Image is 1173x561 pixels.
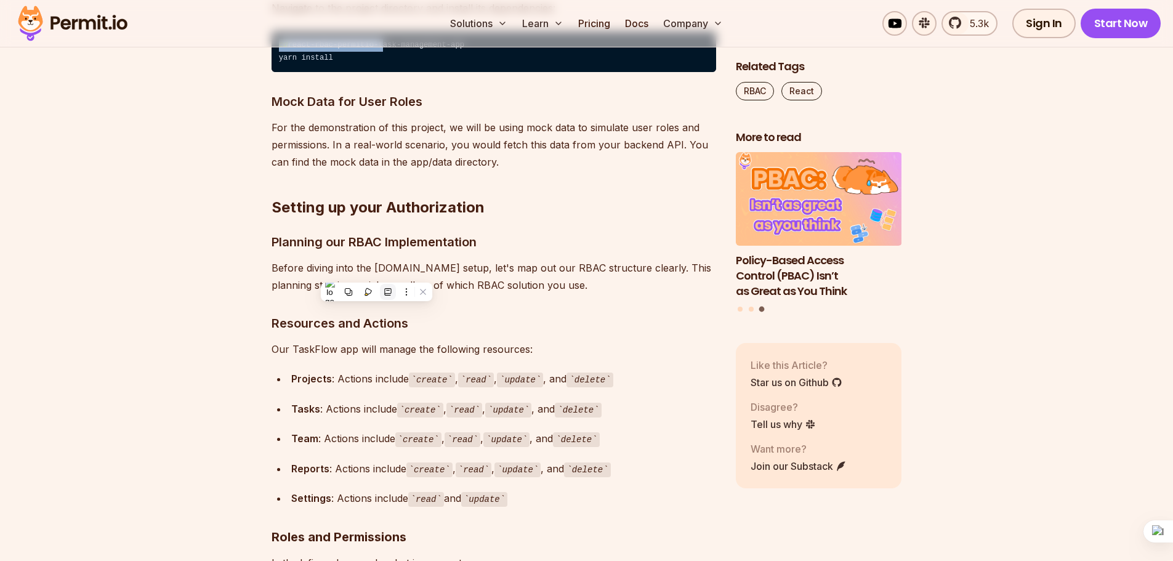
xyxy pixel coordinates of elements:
[458,373,494,387] code: read
[445,11,512,36] button: Solutions
[461,492,507,507] code: update
[272,31,716,73] code: react-rbac-permitio-task-management-app yarn install
[406,462,453,477] code: create
[497,373,543,387] code: update
[446,403,482,418] code: read
[751,400,816,414] p: Disagree?
[272,259,716,294] p: Before diving into the [DOMAIN_NAME] setup, let's map out our RBAC structure clearly. This planni...
[553,432,599,447] code: delete
[272,119,716,171] p: For the demonstration of this project, we will be using mock data to simulate user roles and perm...
[408,492,444,507] code: read
[736,153,902,246] img: Policy-Based Access Control (PBAC) Isn’t as Great as You Think
[291,403,320,415] strong: Tasks
[738,307,743,312] button: Go to slide 1
[564,462,610,477] code: delete
[272,92,716,111] h3: Mock Data for User Roles
[781,82,822,100] a: React
[751,358,842,373] p: Like this Article?
[751,417,816,432] a: Tell us why
[409,373,455,387] code: create
[291,460,716,478] div: : Actions include , , , and
[555,403,601,418] code: delete
[736,82,774,100] a: RBAC
[456,462,491,477] code: read
[272,148,716,217] h2: Setting up your Authorization
[397,403,443,418] code: create
[759,307,765,312] button: Go to slide 3
[517,11,568,36] button: Learn
[736,130,902,145] h2: More to read
[291,370,716,388] div: : Actions include , , , and
[1081,9,1161,38] a: Start Now
[566,373,613,387] code: delete
[736,253,902,299] h3: Policy-Based Access Control (PBAC) Isn’t as Great as You Think
[485,403,531,418] code: update
[620,11,653,36] a: Docs
[291,432,318,445] strong: Team
[483,432,530,447] code: update
[736,153,902,314] div: Posts
[445,432,480,447] code: read
[941,11,998,36] a: 5.3k
[291,400,716,418] div: : Actions include , , , and
[962,16,989,31] span: 5.3k
[573,11,615,36] a: Pricing
[736,153,902,299] li: 3 of 3
[1012,9,1076,38] a: Sign In
[272,313,716,333] h3: Resources and Actions
[749,307,754,312] button: Go to slide 2
[12,2,133,44] img: Permit logo
[291,492,331,504] strong: Settings
[494,462,541,477] code: update
[395,432,441,447] code: create
[736,153,902,299] a: Policy-Based Access Control (PBAC) Isn’t as Great as You ThinkPolicy-Based Access Control (PBAC) ...
[751,375,842,390] a: Star us on Github
[751,459,847,474] a: Join our Substack
[272,232,716,252] h3: Planning our RBAC Implementation
[291,490,716,507] div: : Actions include and
[272,530,406,544] strong: Roles and Permissions
[736,59,902,75] h2: Related Tags
[291,430,716,448] div: : Actions include , , , and
[658,11,728,36] button: Company
[291,373,332,385] strong: Projects
[272,341,716,358] p: Our TaskFlow app will manage the following resources:
[291,462,329,475] strong: Reports
[751,442,847,456] p: Want more?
